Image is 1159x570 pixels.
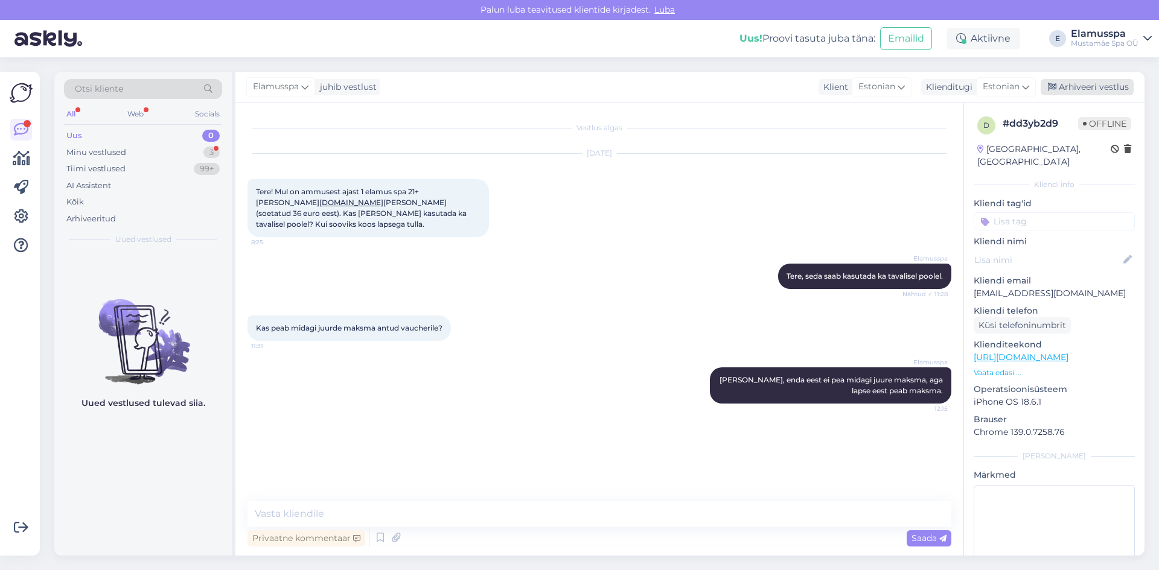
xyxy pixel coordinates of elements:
[974,426,1135,439] p: Chrome 139.0.7258.76
[75,83,123,95] span: Otsi kliente
[66,213,116,225] div: Arhiveeritud
[247,148,951,159] div: [DATE]
[787,271,943,280] span: Tere, seda saab kasutada ka tavalisel poolel.
[902,290,948,299] span: Nähtud ✓ 11:28
[974,287,1135,300] p: [EMAIL_ADDRESS][DOMAIN_NAME]
[66,163,126,175] div: Tiimi vestlused
[251,238,296,247] span: 8:25
[81,397,205,410] p: Uued vestlused tulevad siia.
[115,234,171,245] span: Uued vestlused
[983,80,1020,93] span: Estonian
[247,122,951,133] div: Vestlus algas
[974,413,1135,426] p: Brauser
[902,254,948,263] span: Elamusspa
[902,404,948,413] span: 12:15
[974,451,1135,461] div: [PERSON_NAME]
[251,341,296,350] span: 11:31
[651,4,678,15] span: Luba
[974,469,1135,481] p: Märkmed
[974,338,1135,351] p: Klienditeekond
[974,352,1068,363] a: [URL][DOMAIN_NAME]
[739,33,762,44] b: Uus!
[125,106,146,122] div: Web
[921,81,972,93] div: Klienditugi
[974,212,1135,230] input: Lisa tag
[1078,117,1131,130] span: Offline
[1071,29,1152,48] a: ElamusspaMustamäe Spa OÜ
[315,81,377,93] div: juhib vestlust
[974,305,1135,317] p: Kliendi telefon
[202,130,220,142] div: 0
[1071,39,1138,48] div: Mustamäe Spa OÜ
[720,375,945,395] span: [PERSON_NAME], enda eest ei pea midagi juure maksma, aga lapse eest peab maksma.
[10,81,33,104] img: Askly Logo
[947,28,1020,49] div: Aktiivne
[902,358,948,367] span: Elamusspa
[66,130,82,142] div: Uus
[319,198,383,207] a: [DOMAIN_NAME]
[880,27,932,50] button: Emailid
[974,274,1135,287] p: Kliendi email
[66,180,111,192] div: AI Assistent
[819,81,848,93] div: Klient
[1003,116,1078,131] div: # dd3yb2d9
[66,196,84,208] div: Kõik
[1071,29,1138,39] div: Elamusspa
[253,80,299,93] span: Elamusspa
[66,147,126,159] div: Minu vestlused
[739,31,875,46] div: Proovi tasuta juba täna:
[974,253,1121,267] input: Lisa nimi
[974,383,1135,396] p: Operatsioonisüsteem
[64,106,78,122] div: All
[256,187,468,229] span: Tere! Mul on ammusest ajast 1 elamus spa 21+ [PERSON_NAME] [PERSON_NAME] (soetatud 36 euro eest)....
[194,163,220,175] div: 99+
[1049,30,1066,47] div: E
[203,147,220,159] div: 3
[912,533,947,543] span: Saada
[974,179,1135,190] div: Kliendi info
[193,106,222,122] div: Socials
[974,197,1135,210] p: Kliendi tag'id
[974,396,1135,408] p: iPhone OS 18.6.1
[256,323,442,332] span: Kas peab midagi juurde maksma antud vaucherile?
[974,317,1071,334] div: Küsi telefoninumbrit
[1041,79,1134,95] div: Arhiveeri vestlus
[858,80,895,93] span: Estonian
[974,235,1135,248] p: Kliendi nimi
[247,530,365,546] div: Privaatne kommentaar
[54,277,232,386] img: No chats
[977,143,1111,168] div: [GEOGRAPHIC_DATA], [GEOGRAPHIC_DATA]
[974,367,1135,378] p: Vaata edasi ...
[983,121,989,130] span: d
